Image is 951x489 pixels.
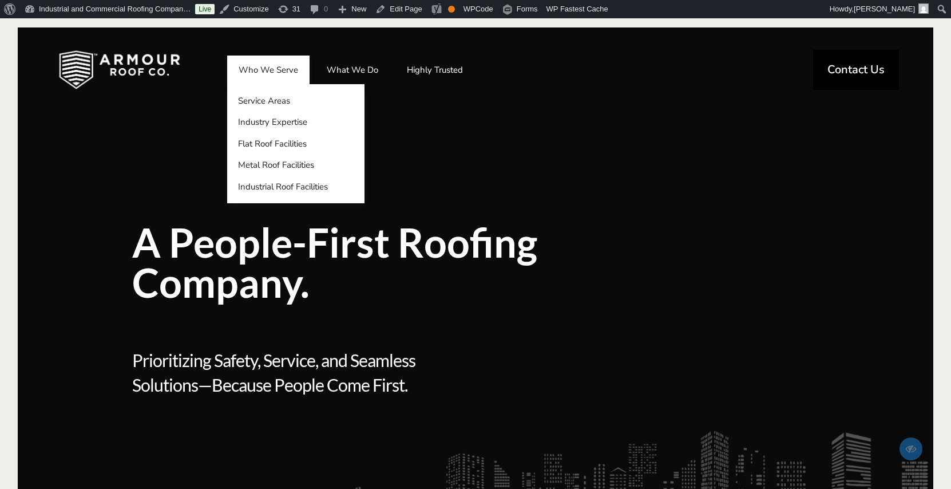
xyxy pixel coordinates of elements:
a: Flat Roof Facilities [227,133,364,155]
img: Industrial and Commercial Roofing Company | Armour Roof Co. [41,41,199,98]
a: What We Do [315,56,390,84]
a: Contact Us [813,50,899,90]
a: Metal Roof Facilities [227,155,364,176]
a: Industrial Roof Facilities [227,176,364,198]
span: Contact Us [827,64,885,76]
a: Service Areas [227,90,364,112]
a: Live [195,4,215,14]
a: Who We Serve [227,56,310,84]
div: OK [448,6,455,13]
a: Industry Expertise [227,112,364,133]
span: Edit/Preview [900,437,922,460]
span: [PERSON_NAME] [854,5,915,13]
a: Highly Trusted [395,56,474,84]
